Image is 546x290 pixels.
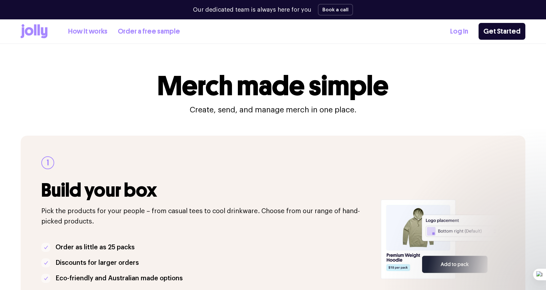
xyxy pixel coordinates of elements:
[41,180,373,201] h3: Build your box
[479,23,525,40] a: Get Started
[157,72,389,99] h1: Merch made simple
[318,4,353,16] button: Book a call
[193,5,311,14] p: Our dedicated team is always here for you
[118,26,180,37] a: Order a free sample
[450,26,468,37] a: Log In
[56,242,135,253] p: Order as little as 25 packs
[68,26,107,37] a: How it works
[190,105,357,115] p: Create, send, and manage merch in one place.
[524,268,540,284] iframe: Intercom live chat
[41,156,54,169] div: 1
[41,206,373,227] p: Pick the products for your people – from casual tees to cool drinkware. Choose from our range of ...
[56,258,139,268] p: Discounts for larger orders
[56,273,183,284] p: Eco-friendly and Australian made options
